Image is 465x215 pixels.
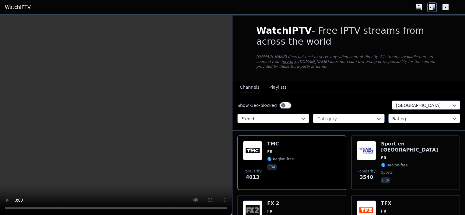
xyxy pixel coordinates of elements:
[360,174,373,181] span: 3540
[357,169,376,174] span: Popularity
[243,141,262,160] img: TMC
[256,25,312,36] span: WatchIPTV
[267,200,300,206] h6: FX 2
[240,82,260,93] button: Channels
[269,82,287,93] button: Playlists
[381,200,408,206] h6: TFX
[267,141,294,147] h6: TMC
[281,60,296,64] a: iptv-org
[381,163,408,168] span: 🌎 Region-free
[267,164,277,170] p: fra
[381,155,386,160] span: FR
[357,141,376,160] img: Sport en France
[381,177,390,183] p: fra
[256,54,441,69] p: [DOMAIN_NAME] does not host or serve any video content directly. All streams available here are s...
[381,209,386,214] span: FR
[256,25,441,47] h1: - Free IPTV streams from across the world
[381,170,393,175] span: sports
[267,157,294,162] span: 🌎 Region-free
[381,141,455,153] h6: Sport en [GEOGRAPHIC_DATA]
[246,174,260,181] span: 4013
[267,209,272,214] span: FR
[243,169,262,174] span: Popularity
[237,102,277,108] label: Show Geo-blocked
[267,149,272,154] span: FR
[5,4,31,11] a: WatchIPTV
